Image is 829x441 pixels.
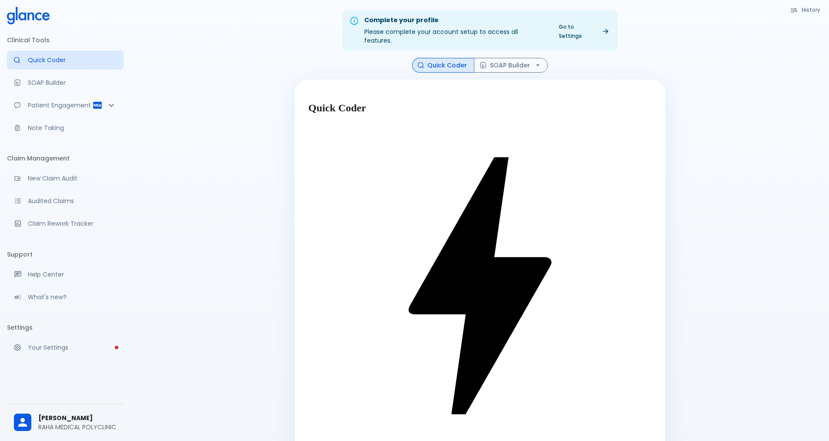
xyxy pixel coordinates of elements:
[28,174,117,183] p: New Claim Audit
[28,197,117,205] p: Audited Claims
[7,96,124,115] div: Patient Reports & Referrals
[7,30,124,50] li: Clinical Tools
[364,16,547,25] div: Complete your profile
[28,270,117,279] p: Help Center
[554,20,614,42] a: Go to Settings
[28,78,117,87] p: SOAP Builder
[7,317,124,338] li: Settings
[786,3,826,16] button: History
[7,50,124,70] a: Moramiz: Find ICD10AM codes instantly
[7,214,124,233] a: Monitor progress of claim corrections
[38,414,117,423] span: [PERSON_NAME]
[7,73,124,92] a: Docugen: Compose a clinical documentation in seconds
[28,56,117,64] p: Quick Coder
[7,148,124,169] li: Claim Management
[7,244,124,265] li: Support
[474,58,548,73] button: SOAP Builder
[7,191,124,210] a: View audited claims
[7,287,124,307] div: Recent updates and feature releases
[28,343,117,352] p: Your Settings
[7,265,124,284] a: Get help from our support team
[28,293,117,301] p: What's new?
[38,423,117,431] p: RAHA MEDICAL POLYCLINIC
[7,338,124,357] a: Please complete account setup
[28,219,117,228] p: Claim Rework Tracker
[412,58,474,73] button: Quick Coder
[7,169,124,188] a: Audit a new claim
[28,124,117,132] p: Note Taking
[7,118,124,137] a: Advanced note-taking
[364,13,547,48] div: Please complete your account setup to access all features.
[28,101,92,110] p: Patient Engagement
[7,408,124,438] div: [PERSON_NAME]RAHA MEDICAL POLYCLINIC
